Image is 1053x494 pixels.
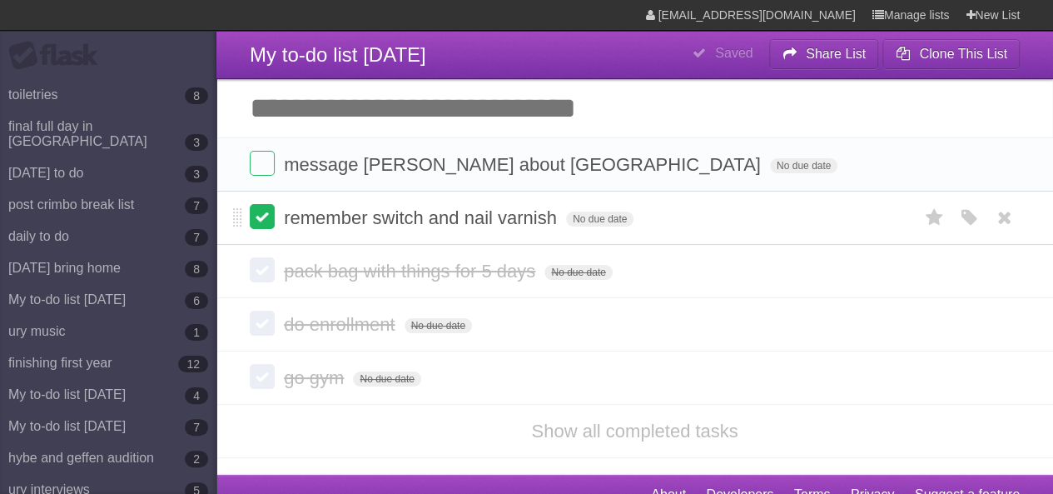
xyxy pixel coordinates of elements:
b: 8 [185,87,208,104]
b: Share List [806,47,866,61]
span: No due date [770,158,837,173]
label: Star task [918,204,950,232]
b: 6 [185,292,208,309]
b: 4 [185,387,208,404]
div: Flask [8,41,108,71]
span: No due date [544,265,612,280]
b: 7 [185,419,208,436]
span: No due date [353,372,420,387]
b: 8 [185,261,208,277]
a: Show all completed tasks [531,421,738,442]
label: Done [250,151,275,176]
button: Clone This List [882,39,1020,69]
span: message [PERSON_NAME] about [GEOGRAPHIC_DATA] [284,154,765,175]
span: pack bag with things for 5 days [284,261,539,282]
b: Clone This List [919,47,1007,61]
b: 12 [178,356,208,372]
span: No due date [566,212,633,227]
span: My to-do list [DATE] [250,43,426,66]
label: Done [250,204,275,229]
b: Saved [715,46,752,60]
span: go gym [284,367,348,388]
b: 1 [185,324,208,341]
b: 7 [185,197,208,214]
button: Share List [769,39,879,69]
b: 7 [185,229,208,246]
b: 2 [185,451,208,467]
span: do enrollment [284,314,399,335]
b: 3 [185,134,208,151]
b: 3 [185,166,208,182]
label: Done [250,257,275,282]
label: Done [250,364,275,389]
label: Done [250,311,275,336]
span: remember switch and nail varnish [284,207,561,228]
span: No due date [405,318,472,333]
